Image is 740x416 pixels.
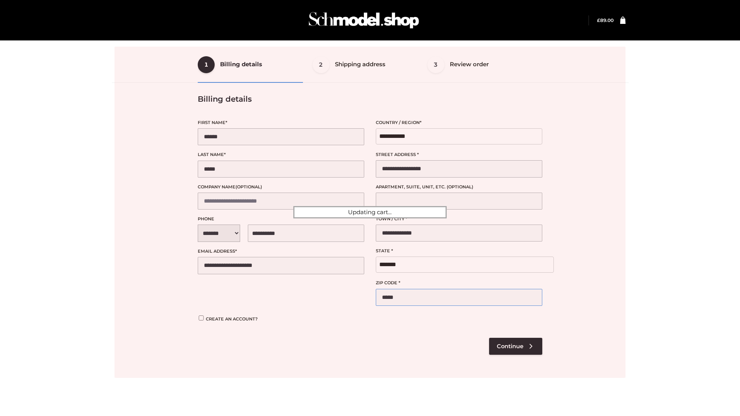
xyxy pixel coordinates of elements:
a: £89.00 [597,17,614,23]
span: £ [597,17,600,23]
bdi: 89.00 [597,17,614,23]
img: Schmodel Admin 964 [306,5,422,35]
div: Updating cart... [293,206,447,218]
